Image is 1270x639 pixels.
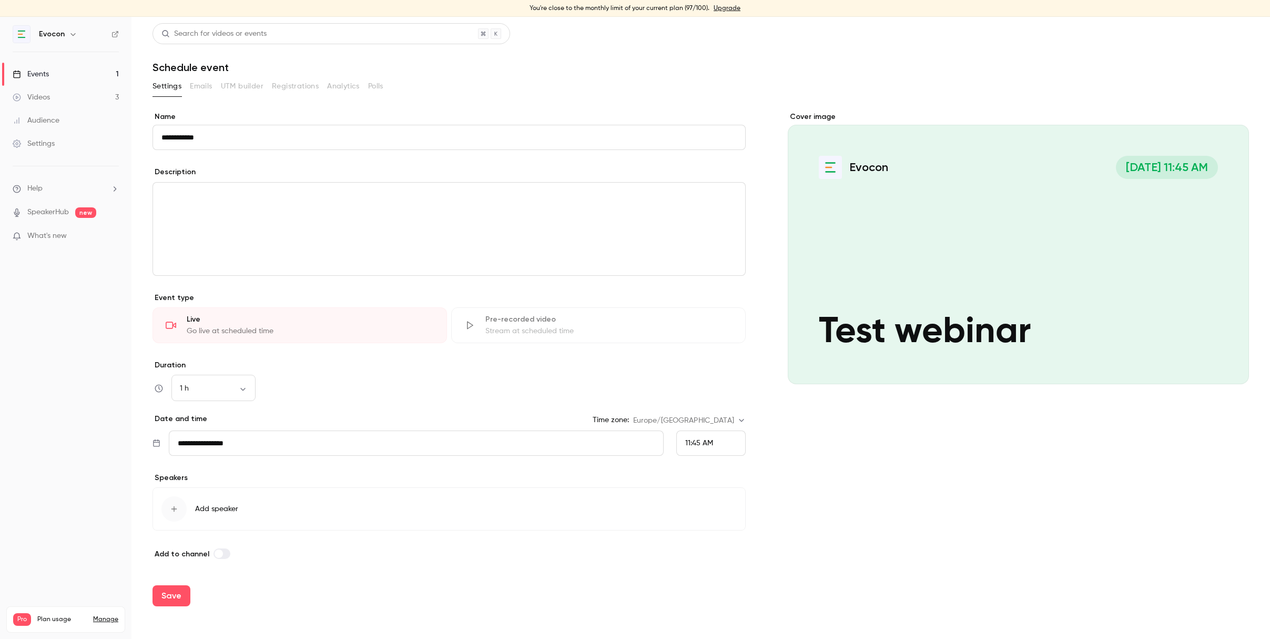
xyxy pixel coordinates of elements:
[153,61,1249,74] h1: Schedule event
[93,615,118,624] a: Manage
[788,112,1249,122] label: Cover image
[685,440,713,447] span: 11:45 AM
[153,167,196,177] label: Description
[13,26,30,43] img: Evocon
[187,314,434,325] div: Live
[13,613,31,626] span: Pro
[153,414,207,424] p: Date and time
[195,504,238,514] span: Add speaker
[153,360,746,371] label: Duration
[368,81,383,92] span: Polls
[39,29,65,39] h6: Evocon
[485,314,733,325] div: Pre-recorded video
[593,415,629,425] label: Time zone:
[153,487,746,531] button: Add speaker
[153,182,746,276] section: description
[153,473,746,483] p: Speakers
[633,415,746,426] div: Europe/[GEOGRAPHIC_DATA]
[676,431,746,456] div: From
[272,81,319,92] span: Registrations
[153,78,181,95] button: Settings
[13,183,119,194] li: help-dropdown-opener
[190,81,212,92] span: Emails
[327,81,360,92] span: Analytics
[13,92,50,103] div: Videos
[788,112,1249,384] section: Cover image
[171,383,256,394] div: 1 h
[27,231,67,242] span: What's new
[13,138,55,149] div: Settings
[153,112,746,122] label: Name
[161,28,267,39] div: Search for videos or events
[75,207,96,218] span: new
[37,615,87,624] span: Plan usage
[13,69,49,79] div: Events
[153,293,746,303] p: Event type
[169,431,663,456] input: Tue, Feb 17, 2026
[187,326,434,336] div: Go live at scheduled time
[27,207,69,218] a: SpeakerHub
[106,232,119,241] iframe: Noticeable Trigger
[153,307,447,343] div: LiveGo live at scheduled time
[221,81,263,92] span: UTM builder
[451,307,746,343] div: Pre-recorded videoStream at scheduled time
[153,585,190,606] button: Save
[485,326,733,336] div: Stream at scheduled time
[155,550,209,558] span: Add to channel
[27,183,43,194] span: Help
[13,115,59,126] div: Audience
[714,4,740,13] a: Upgrade
[153,183,745,275] div: editor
